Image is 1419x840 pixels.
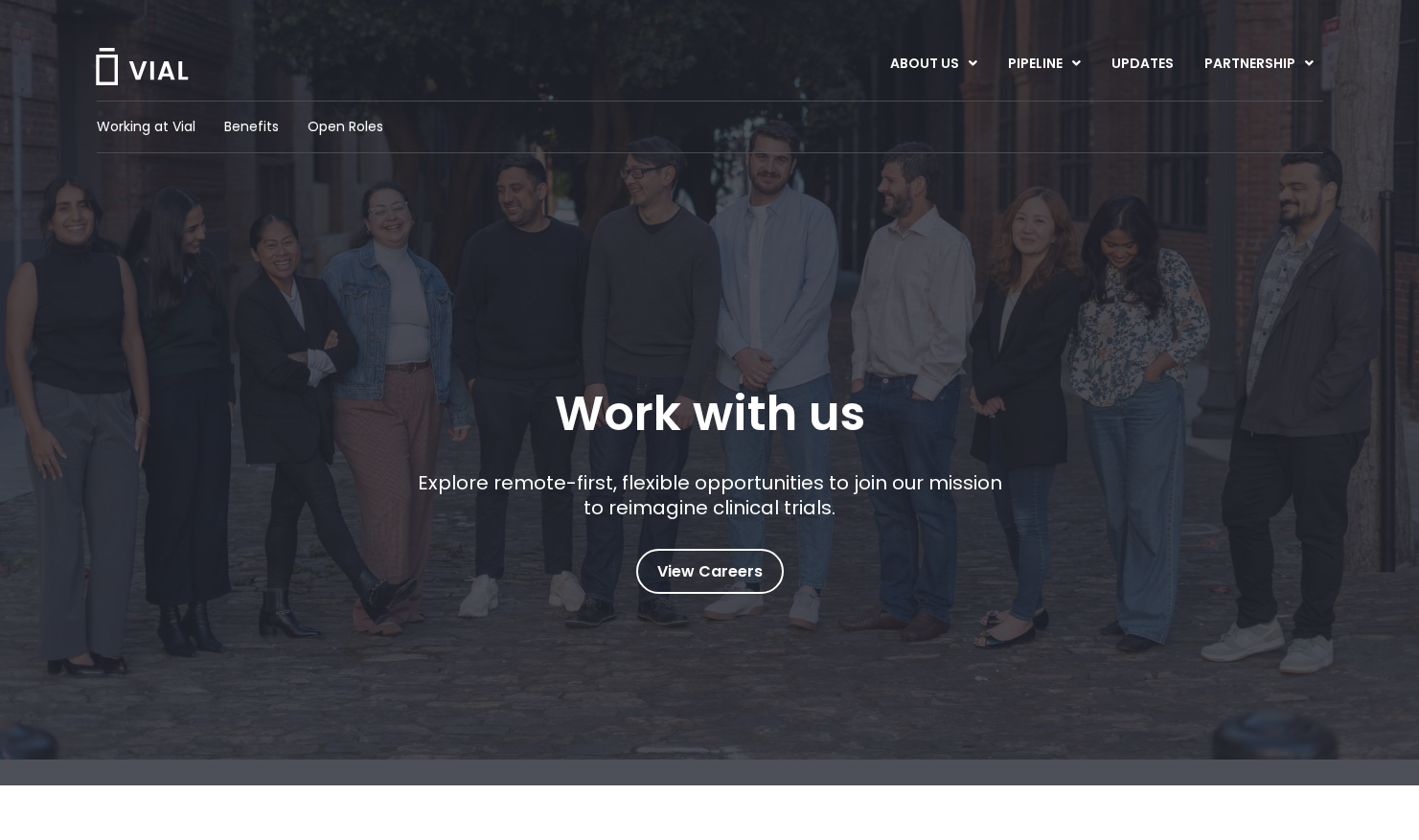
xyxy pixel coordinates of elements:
[555,386,865,442] h1: Work with us
[993,48,1095,80] a: PIPELINEMenu Toggle
[94,48,190,85] img: Vial Logo
[875,48,992,80] a: ABOUT USMenu Toggle
[657,559,763,584] span: View Careers
[1189,48,1329,80] a: PARTNERSHIPMenu Toggle
[636,549,784,594] a: View Careers
[410,470,1009,520] p: Explore remote-first, flexible opportunities to join our mission to reimagine clinical trials.
[97,117,195,137] a: Working at Vial
[308,117,383,137] a: Open Roles
[224,117,279,137] a: Benefits
[1096,48,1188,80] a: UPDATES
